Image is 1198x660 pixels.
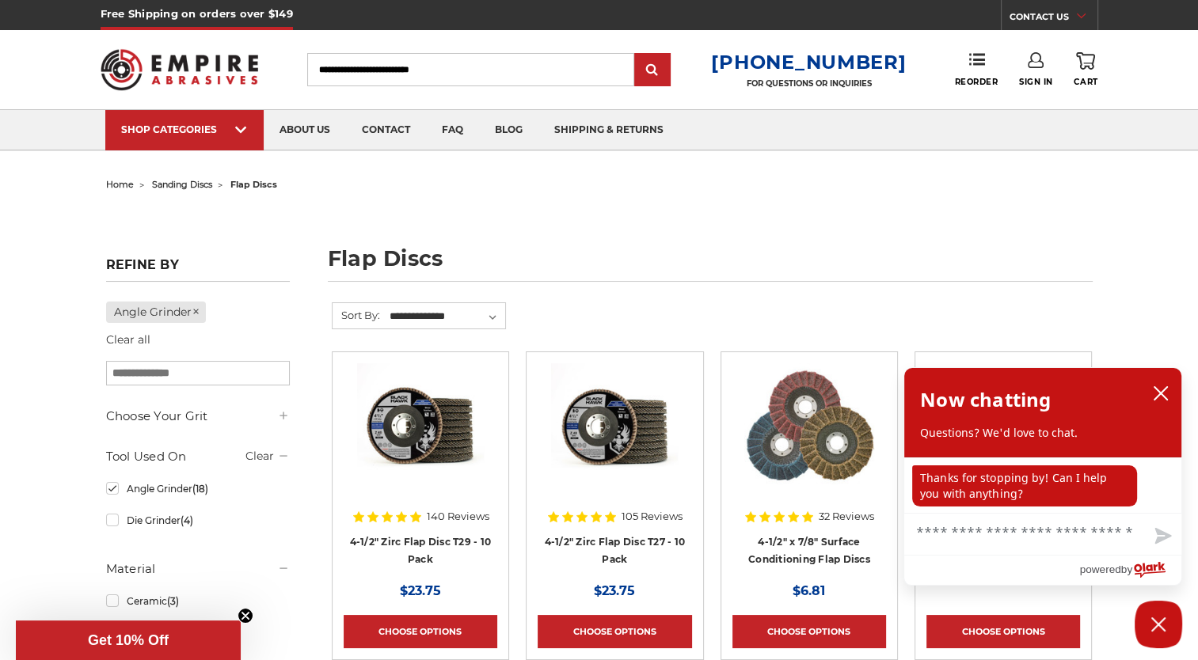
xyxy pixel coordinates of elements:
span: (3) [166,595,178,607]
a: Choose Options [538,615,691,648]
a: Choose Options [732,615,886,648]
p: Questions? We'd love to chat. [920,425,1166,441]
div: Get 10% OffClose teaser [16,620,241,660]
input: Submit [637,55,668,86]
a: Angle Grinder [106,302,207,323]
a: 4-1/2" Zirc Flap Disc T27 - 10 Pack [545,536,686,566]
a: Reorder [954,52,998,86]
h5: Choose Your Grit [106,407,290,426]
span: (4) [180,514,192,526]
a: Black Hawk 6 inch T29 coarse flap discs, 36 grit for efficient material removal [926,363,1080,517]
a: 4.5" Black Hawk Zirconia Flap Disc 10 Pack [344,363,497,517]
a: Clear [245,449,274,463]
a: about us [264,110,346,150]
img: 4.5" Black Hawk Zirconia Flap Disc 10 Pack [357,363,484,490]
h2: Now chatting [920,384,1051,415]
span: Cart [1074,77,1097,87]
img: Black Hawk 4-1/2" x 7/8" Flap Disc Type 27 - 10 Pack [551,363,678,490]
img: Empire Abrasives [101,39,259,101]
span: 32 Reviews [819,511,874,522]
a: faq [426,110,479,150]
a: [PHONE_NUMBER] [711,51,906,74]
span: $6.81 [793,583,825,598]
div: olark chatbox [903,367,1182,586]
span: $23.75 [594,583,635,598]
a: 4-1/2" Zirc Flap Disc T29 - 10 Pack [350,536,492,566]
div: chat [904,457,1181,513]
select: Sort By: [387,305,505,328]
button: Close Chatbox [1135,601,1182,648]
span: flap discs [230,179,277,190]
span: Sign In [1019,77,1053,87]
span: (18) [192,483,207,495]
a: 4-1/2" x 7/8" Surface Conditioning Flap Discs [748,536,870,566]
p: Thanks for stopping by! Can I help you with anything? [912,465,1137,506]
a: Angle Grinder [106,475,290,503]
img: Scotch brite flap discs [744,363,874,490]
a: Cart [1074,52,1097,87]
a: Powered by Olark [1079,556,1181,585]
span: powered [1079,559,1120,579]
button: Close teaser [238,608,253,624]
a: Black Hawk 4-1/2" x 7/8" Flap Disc Type 27 - 10 Pack [538,363,691,517]
span: Reorder [954,77,998,87]
img: Black Hawk 6 inch T29 coarse flap discs, 36 grit for efficient material removal [940,363,1067,490]
a: blog [479,110,538,150]
a: Choose Options [344,615,497,648]
button: close chatbox [1148,381,1173,405]
h5: Refine by [106,257,290,282]
a: sanding discs [152,179,212,190]
a: contact [346,110,426,150]
a: CONTACT US [1010,8,1097,30]
a: Choose Options [926,615,1080,648]
span: $23.75 [400,583,441,598]
a: home [106,179,134,190]
label: Sort By: [333,303,380,327]
button: Send message [1142,518,1181,555]
h1: flap discs [328,248,1093,282]
h5: Tool Used On [106,447,290,466]
a: Ceramic [106,587,290,615]
span: 105 Reviews [622,511,683,522]
a: Die Grinder [106,506,290,534]
h5: Material [106,559,290,578]
a: Clear all [106,332,150,347]
a: shipping & returns [538,110,679,150]
span: 140 Reviews [427,511,489,522]
span: by [1121,559,1132,579]
div: SHOP CATEGORIES [121,123,248,135]
a: Felt [106,619,290,647]
p: FOR QUESTIONS OR INQUIRIES [711,78,906,89]
span: Get 10% Off [88,632,169,648]
a: Scotch brite flap discs [732,363,886,517]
